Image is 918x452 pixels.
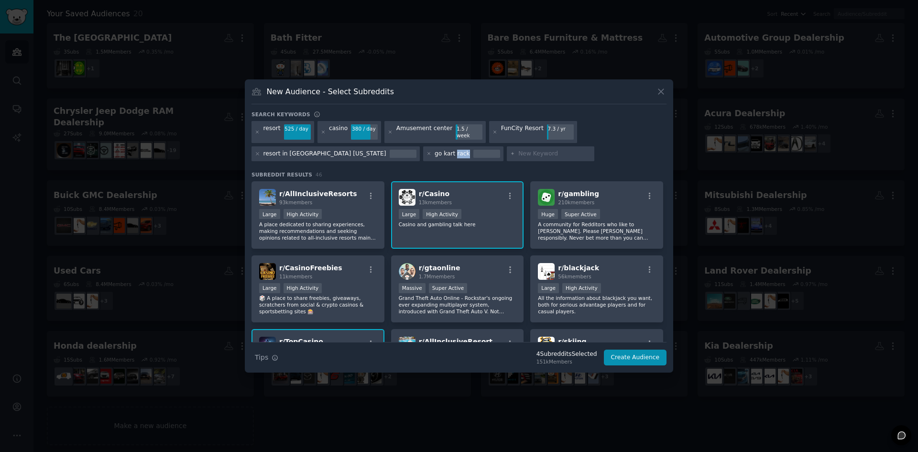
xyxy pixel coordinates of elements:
span: r/ CasinoFreebies [279,264,342,272]
span: r/ AllInclusiveResort [419,338,492,345]
div: Super Active [429,283,468,293]
span: 1.7M members [419,274,455,279]
div: High Activity [562,283,601,293]
span: r/ gtaonline [419,264,460,272]
span: Tips [255,353,268,363]
span: 56k members [558,274,591,279]
button: Tips [251,349,282,366]
div: resort [263,124,281,140]
img: gambling [538,189,555,206]
div: FunCity Resort [501,124,544,140]
span: 13k members [419,199,452,205]
p: 🎲 A place to share freebies, giveaways, scratchers from social & crypto casinos & sportsbetting s... [259,295,377,315]
div: Large [538,283,559,293]
div: Large [259,283,280,293]
h3: New Audience - Select Subreddits [267,87,394,97]
span: Subreddit Results [251,171,312,178]
div: resort in [GEOGRAPHIC_DATA] [US_STATE] [263,150,386,158]
div: 1.5 / week [456,124,482,140]
div: 7.3 / yr [547,124,574,133]
div: 525 / day [284,124,311,133]
span: 46 [316,172,322,177]
img: TopCasino [259,337,276,353]
div: go kart rack [435,150,470,158]
img: gtaonline [399,263,415,280]
div: 4 Subreddit s Selected [536,350,597,359]
span: 210k members [558,199,594,205]
span: r/ blackjack [558,264,599,272]
div: High Activity [284,209,322,219]
span: 11k members [279,274,312,279]
p: All the information about blackjack you want, both for serious advantage players and for casual p... [538,295,656,315]
div: Amusement center [396,124,452,140]
div: High Activity [423,209,461,219]
span: r/ AllInclusiveResorts [279,190,357,198]
span: r/ skiing [558,338,586,345]
p: A community for Redditors who like to [PERSON_NAME]. Please [PERSON_NAME] responsibly. Never bet ... [538,221,656,241]
span: 93k members [279,199,312,205]
div: Large [399,209,420,219]
img: CasinoFreebies [259,263,276,280]
div: Huge [538,209,558,219]
h3: Search keywords [251,111,310,118]
img: AllInclusiveResorts [259,189,276,206]
div: 151k Members [536,358,597,365]
div: Massive [399,283,426,293]
img: skiing [538,337,555,353]
span: r/ TopCasino [279,338,323,345]
input: New Keyword [518,150,591,158]
img: Casino [399,189,415,206]
div: casino [329,124,348,140]
p: Casino and gambling talk here [399,221,516,228]
span: r/ gambling [558,190,599,198]
img: AllInclusiveResort [399,337,415,353]
p: Grand Theft Auto Online - Rockstar's ongoing ever expanding multiplayer system, introduced with G... [399,295,516,315]
p: A place dedicated to sharing experiences, making recommendations and seeking opinions related to ... [259,221,377,241]
div: Super Active [561,209,600,219]
span: r/ Casino [419,190,449,198]
img: blackjack [538,263,555,280]
div: Large [259,209,280,219]
div: High Activity [284,283,322,293]
div: 380 / day [351,124,378,133]
button: Create Audience [604,350,667,366]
